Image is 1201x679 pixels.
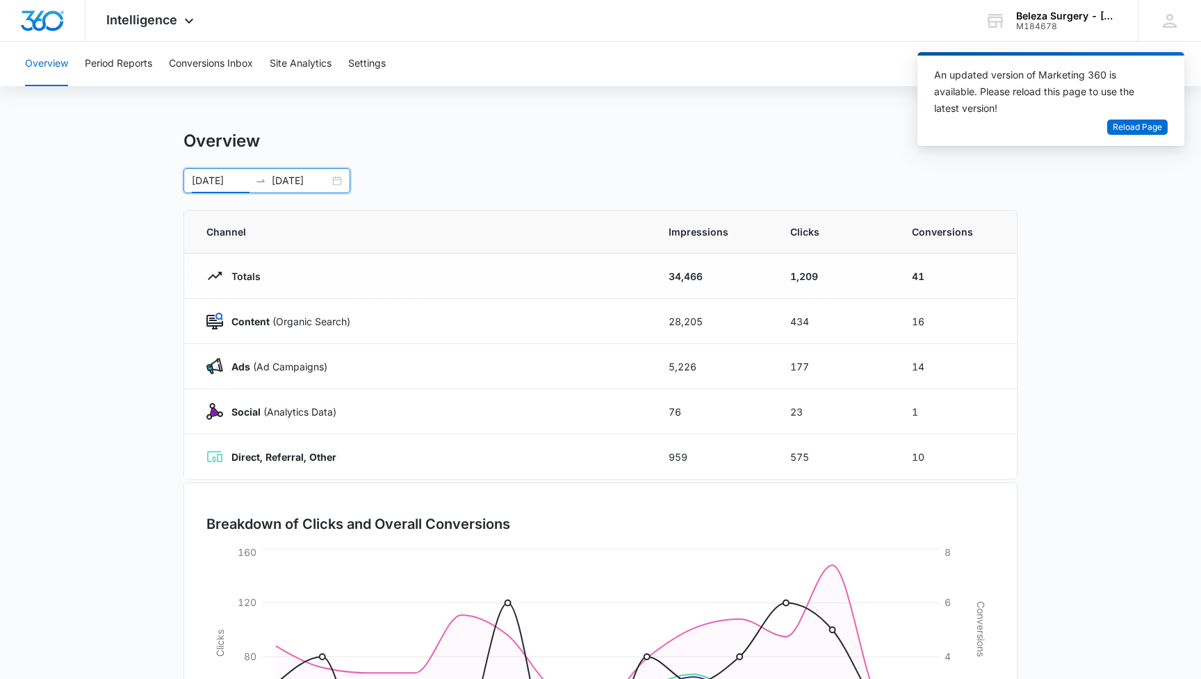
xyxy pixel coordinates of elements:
tspan: 80 [244,651,256,662]
td: 959 [652,434,774,480]
span: Conversions [912,224,995,239]
tspan: Clicks [214,630,226,657]
td: 5,226 [652,344,774,389]
td: 16 [895,299,1017,344]
div: account id [1016,22,1118,31]
td: 10 [895,434,1017,480]
span: Clicks [790,224,879,239]
button: Conversions Inbox [169,42,253,86]
td: 23 [774,389,895,434]
tspan: 160 [238,546,256,558]
p: (Organic Search) [223,314,350,329]
td: 575 [774,434,895,480]
button: Period Reports [85,42,152,86]
span: Impressions [669,224,757,239]
tspan: 8 [945,546,951,558]
td: 41 [895,254,1017,299]
p: (Ad Campaigns) [223,359,327,374]
h3: Breakdown of Clicks and Overall Conversions [206,514,510,534]
td: 434 [774,299,895,344]
input: End date [272,173,329,188]
button: Settings [348,42,386,86]
td: 1,209 [774,254,895,299]
span: to [255,175,266,186]
strong: Content [231,316,270,327]
td: 76 [652,389,774,434]
td: 28,205 [652,299,774,344]
p: Totals [223,269,261,284]
strong: Ads [231,361,250,373]
button: Overview [25,42,68,86]
img: Social [206,403,223,420]
td: 177 [774,344,895,389]
span: swap-right [255,175,266,186]
span: Reload Page [1113,121,1162,134]
p: (Analytics Data) [223,404,336,419]
td: 1 [895,389,1017,434]
tspan: 6 [945,596,951,608]
button: Reload Page [1107,120,1168,136]
tspan: Conversions [975,601,987,657]
tspan: 4 [945,651,951,662]
button: Site Analytics [270,42,332,86]
td: 14 [895,344,1017,389]
tspan: 120 [238,596,256,608]
td: 34,466 [652,254,774,299]
span: Channel [206,224,635,239]
div: An updated version of Marketing 360 is available. Please reload this page to use the latest version! [934,67,1151,117]
input: Start date [192,173,250,188]
h1: Overview [183,131,260,152]
img: Ads [206,358,223,375]
div: account name [1016,10,1118,22]
strong: Social [231,406,261,418]
span: Intelligence [106,13,177,27]
strong: Direct, Referral, Other [231,451,336,463]
img: Content [206,313,223,329]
